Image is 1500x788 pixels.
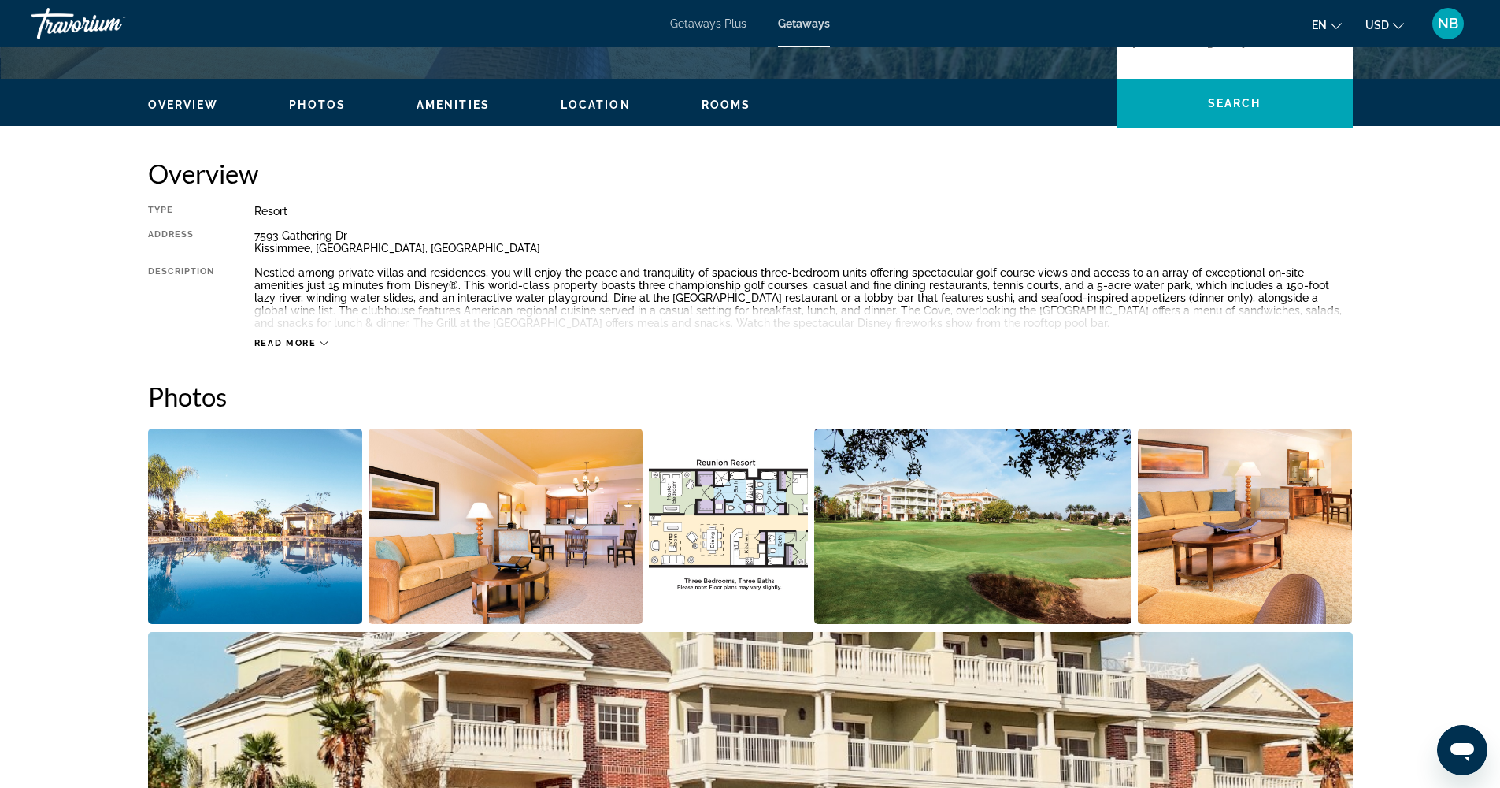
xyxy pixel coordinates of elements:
div: Resort [254,205,1353,217]
button: Amenities [417,98,490,112]
span: Overview [148,98,219,111]
button: Overview [148,98,219,112]
button: Open full-screen image slider [814,428,1131,625]
div: Address [148,229,215,255]
span: Amenities [417,98,490,111]
span: NB [1438,16,1458,32]
a: Travorium [31,3,189,44]
span: Photos [289,98,346,111]
button: User Menu [1428,7,1469,40]
h2: Overview [148,158,1353,189]
button: Search [1117,79,1353,128]
button: Photos [289,98,346,112]
span: Location [561,98,631,111]
div: Nestled among private villas and residences, you will enjoy the peace and tranquility of spacious... [254,266,1353,329]
button: Change currency [1365,13,1404,36]
span: Read more [254,338,317,348]
span: USD [1365,19,1389,32]
div: Type [148,205,215,217]
button: Rooms [702,98,751,112]
span: Search [1208,97,1261,110]
div: 7593 Gathering Dr Kissimmee, [GEOGRAPHIC_DATA], [GEOGRAPHIC_DATA] [254,229,1353,255]
button: Read more [254,337,329,349]
button: Open full-screen image slider [1138,428,1353,625]
iframe: Button to launch messaging window [1437,725,1487,775]
div: Description [148,266,215,329]
button: Open full-screen image slider [649,428,809,625]
button: Location [561,98,631,112]
a: Getaways [778,17,830,30]
span: Rooms [702,98,751,111]
span: en [1312,19,1327,32]
button: Open full-screen image slider [148,428,363,625]
button: Change language [1312,13,1342,36]
a: Getaways Plus [670,17,746,30]
button: Open full-screen image slider [369,428,643,625]
h2: Photos [148,381,1353,412]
